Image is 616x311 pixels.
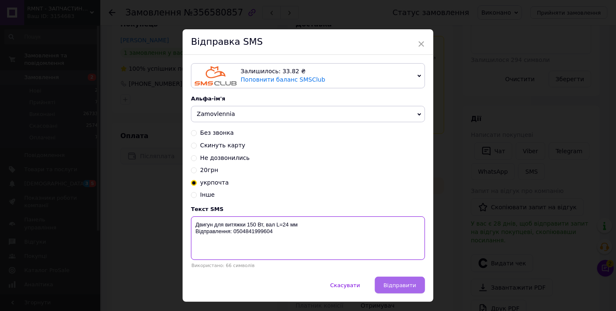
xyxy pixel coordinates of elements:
[200,179,229,186] span: укрпочта
[417,37,425,51] span: ×
[200,129,234,136] span: Без звонка
[330,282,360,288] span: Скасувати
[321,277,369,293] button: Скасувати
[200,142,245,149] span: Скинуть карту
[200,154,249,161] span: Не дозвонились
[200,167,218,173] span: 20грн
[241,76,325,83] a: Поповнити баланс SMSClub
[191,216,425,260] textarea: Двигун для витяжки 150 Вт, вал L=24 мм Відправлення: 0504841999604
[191,95,225,102] span: Альфа-ім'я
[183,29,433,55] div: Відправка SMS
[200,191,215,198] span: Інше
[197,111,235,117] span: Zamovlennia
[191,263,425,268] div: Використано: 66 символів
[191,206,425,212] div: Текст SMS
[375,277,425,293] button: Відправити
[384,282,416,288] span: Відправити
[241,67,414,76] div: Залишилось: 33.82 ₴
